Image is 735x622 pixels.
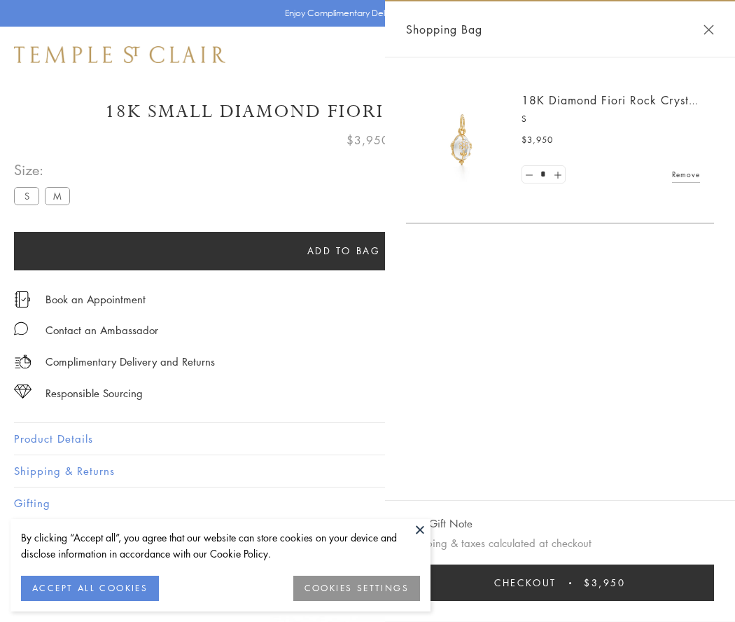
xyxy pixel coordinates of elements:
[45,322,158,339] div: Contact an Ambassador
[14,488,721,519] button: Gifting
[14,423,721,455] button: Product Details
[14,46,225,63] img: Temple St. Clair
[307,243,381,258] span: Add to bag
[45,353,215,371] p: Complimentary Delivery and Returns
[285,6,444,20] p: Enjoy Complimentary Delivery & Returns
[672,167,700,182] a: Remove
[45,385,143,402] div: Responsible Sourcing
[21,530,420,562] div: By clicking “Accept all”, you agree that our website can store cookies on your device and disclos...
[420,98,504,182] img: P51889-E11FIORI
[14,232,673,270] button: Add to bag
[406,534,714,552] p: Shipping & taxes calculated at checkout
[494,575,556,590] span: Checkout
[14,353,31,371] img: icon_delivery.svg
[14,291,31,307] img: icon_appointment.svg
[584,575,626,590] span: $3,950
[521,112,700,126] p: S
[14,99,721,124] h1: 18K Small Diamond Fiori Rock Crystal Amulet
[14,455,721,487] button: Shipping & Returns
[21,576,159,601] button: ACCEPT ALL COOKIES
[14,322,28,336] img: MessageIcon-01_2.svg
[45,187,70,205] label: M
[550,166,564,184] a: Set quantity to 2
[293,576,420,601] button: COOKIES SETTINGS
[14,158,76,181] span: Size:
[14,187,39,205] label: S
[346,131,389,149] span: $3,950
[703,25,714,35] button: Close Shopping Bag
[406,20,482,39] span: Shopping Bag
[521,133,553,147] span: $3,950
[406,565,714,601] button: Checkout $3,950
[14,385,31,399] img: icon_sourcing.svg
[406,515,472,532] button: Add Gift Note
[522,166,536,184] a: Set quantity to 0
[45,291,146,307] a: Book an Appointment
